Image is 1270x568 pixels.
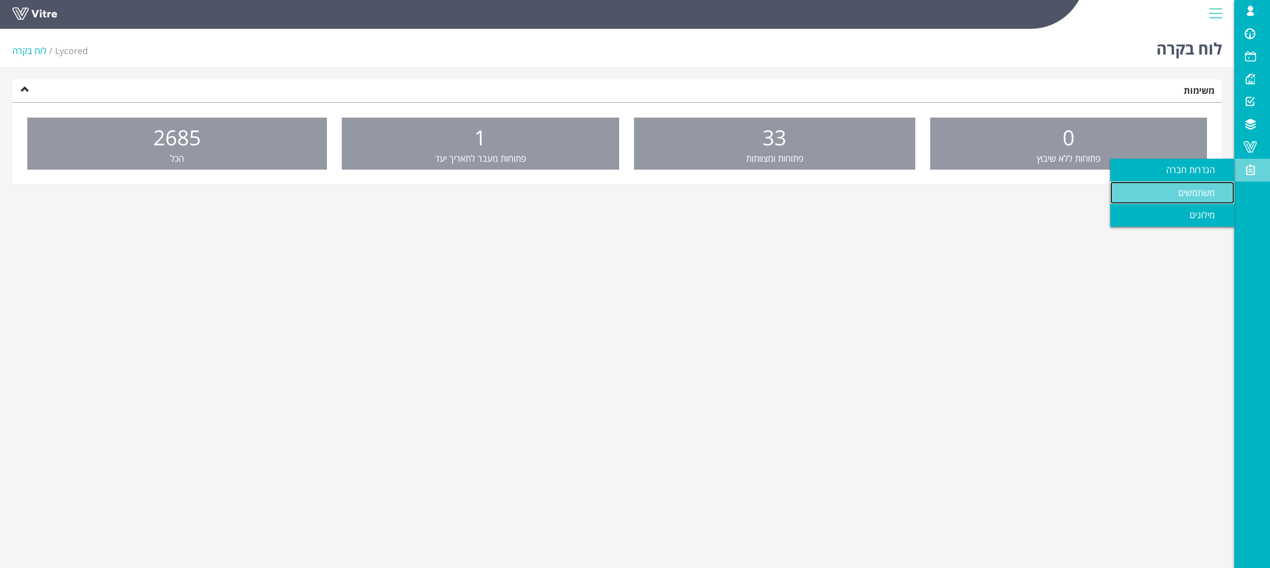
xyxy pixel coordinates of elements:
strong: משימות [1184,84,1214,96]
a: 2685 הכל [27,118,327,170]
a: הגדרות חברה [1110,159,1234,182]
span: הכל [170,152,184,164]
span: 183 [55,45,88,57]
span: 0 [1063,123,1075,151]
a: מילונים [1110,204,1234,227]
span: 33 [762,123,786,151]
span: 2685 [153,123,201,151]
a: 1 פתוחות מעבר לתאריך יעד [342,118,620,170]
a: משתמשים [1110,182,1234,204]
span: הגדרות חברה [1166,164,1227,176]
span: משתמשים [1178,187,1227,198]
span: 1 [474,123,486,151]
span: פתוחות מעבר לתאריך יעד [435,152,526,164]
span: פתוחות ומצוותות [746,152,803,164]
span: פתוחות ללא שיבוץ [1037,152,1100,164]
span: מילונים [1190,209,1227,221]
a: 0 פתוחות ללא שיבוץ [930,118,1207,170]
a: 33 פתוחות ומצוותות [634,118,915,170]
h1: לוח בקרה [1156,25,1222,67]
li: לוח בקרה [12,45,55,58]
